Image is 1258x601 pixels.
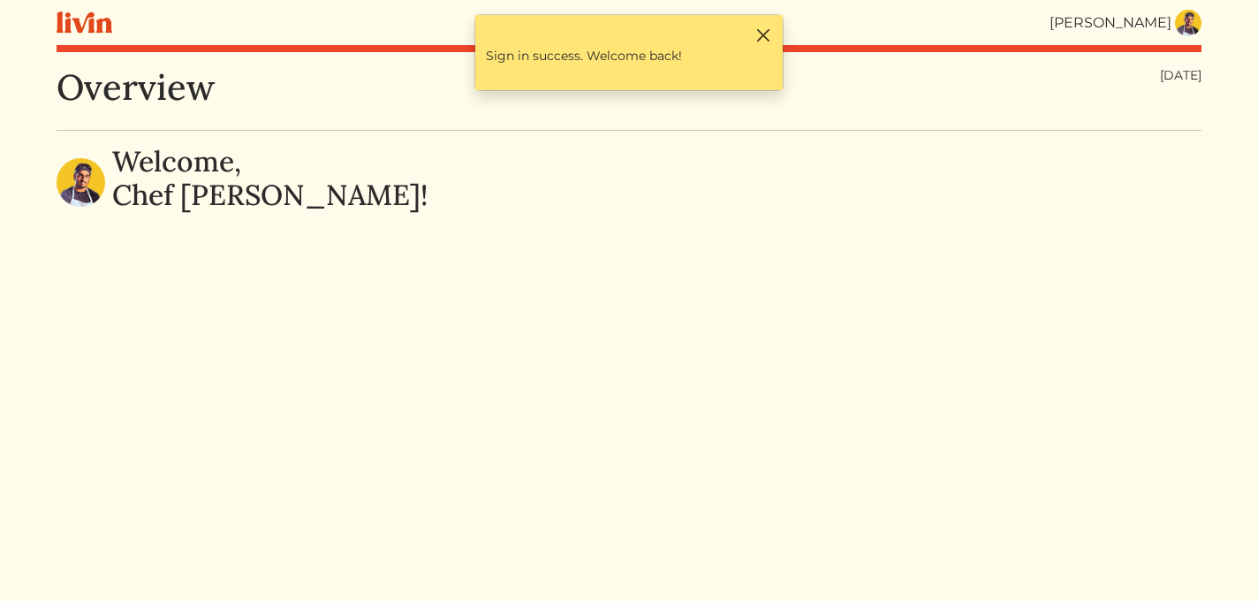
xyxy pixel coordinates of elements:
[1050,12,1171,34] div: [PERSON_NAME]
[1160,66,1201,85] div: [DATE]
[1175,10,1201,36] img: bb2913f02145d46c3bfcc50b33318372
[57,11,112,34] img: livin-logo-a0d97d1a881af30f6274990eb6222085a2533c92bbd1e4f22c21b4f0d0e3210c.svg
[754,26,772,44] button: Close
[57,66,215,109] h1: Overview
[486,47,772,65] p: Sign in success. Welcome back!
[112,145,428,213] h2: Welcome, Chef [PERSON_NAME]!
[57,158,105,207] img: bb2913f02145d46c3bfcc50b33318372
